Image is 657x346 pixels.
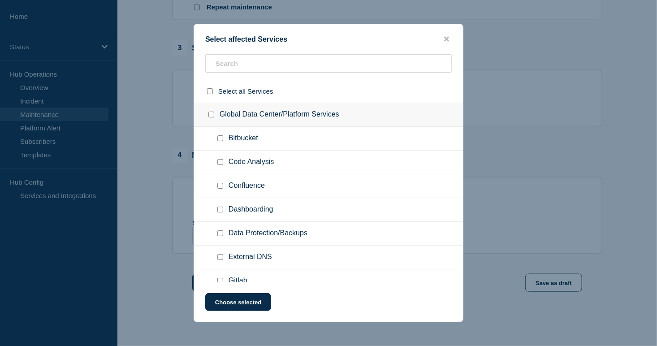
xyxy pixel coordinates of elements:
[229,253,272,262] span: External DNS
[205,54,452,73] input: Search
[217,207,223,212] input: Dashboarding checkbox
[218,87,273,95] span: Select all Services
[208,112,214,117] input: Global Data Center/Platform Services checkbox
[217,135,223,141] input: Bitbucket checkbox
[229,205,273,214] span: Dashboarding
[205,293,271,311] button: Choose selected
[441,35,452,43] button: close button
[217,159,223,165] input: Code Analysis checkbox
[194,35,463,43] div: Select affected Services
[229,158,274,167] span: Code Analysis
[194,103,463,127] div: Global Data Center/Platform Services
[217,183,223,189] input: Confluence checkbox
[217,230,223,236] input: Data Protection/Backups checkbox
[229,277,247,285] span: Gitlab
[229,182,265,190] span: Confluence
[229,229,307,238] span: Data Protection/Backups
[207,88,213,94] input: select all checkbox
[217,254,223,260] input: External DNS checkbox
[217,278,223,284] input: Gitlab checkbox
[229,134,258,143] span: Bitbucket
